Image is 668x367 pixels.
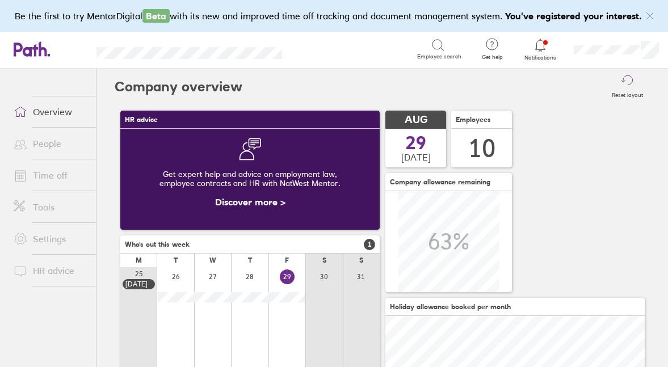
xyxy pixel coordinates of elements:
span: [DATE] [401,152,431,162]
label: Reset layout [605,88,650,99]
a: Discover more > [215,196,285,208]
span: Notifications [522,54,559,61]
div: S [359,256,363,264]
div: Search [313,44,342,54]
span: Beta [142,9,170,23]
span: Holiday allowance booked per month [390,303,511,311]
span: Who's out this week [125,241,190,248]
a: Tools [5,196,96,218]
span: HR advice [125,116,158,124]
span: Company allowance remaining [390,178,490,186]
div: 10 [468,134,495,163]
span: 29 [406,134,426,152]
div: F [285,256,289,264]
a: Time off [5,164,96,187]
span: 1 [364,239,375,250]
div: T [248,256,252,264]
div: M [136,256,142,264]
div: [DATE] [125,280,152,288]
a: Settings [5,227,96,250]
div: S [322,256,326,264]
h2: Company overview [115,69,242,105]
span: AUG [405,114,427,126]
button: Reset layout [605,69,650,105]
span: Employee search [417,53,461,60]
a: HR advice [5,259,96,282]
div: Be the first to try MentorDigital with its new and improved time off tracking and document manage... [15,9,653,23]
b: You've registered your interest. [505,10,642,22]
div: Get expert help and advice on employment law, employee contracts and HR with NatWest Mentor. [129,161,371,197]
span: Employees [456,116,491,124]
div: T [174,256,178,264]
span: Get help [474,54,511,61]
a: Notifications [522,37,559,61]
a: Overview [5,100,96,123]
div: W [209,256,216,264]
a: People [5,132,96,155]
